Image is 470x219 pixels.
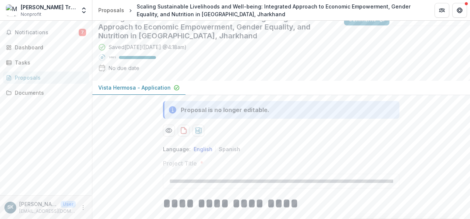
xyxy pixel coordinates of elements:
[219,146,240,152] button: Spanish
[21,3,76,11] div: [PERSON_NAME] Trust
[109,43,187,51] div: Saved [DATE] ( [DATE] @ 4:18am )
[19,208,76,215] p: [EMAIL_ADDRESS][DOMAIN_NAME]
[163,159,197,168] p: Project Title
[79,203,88,212] button: More
[3,87,89,99] a: Documents
[15,74,83,81] div: Proposals
[3,27,89,38] button: Notifications7
[7,205,13,210] div: Shelly J Kerketta
[98,14,332,40] h2: Scaling Sustainable Livelihoods and Well-being: Integrated Approach to Economic Empowerment, Gend...
[15,44,83,51] div: Dashboard
[109,64,139,72] div: No due date
[181,105,269,114] div: Proposal is no longer editable.
[61,201,76,208] p: User
[435,3,449,18] button: Partners
[79,3,89,18] button: Open entity switcher
[178,125,190,136] button: download-proposal
[3,72,89,84] a: Proposals
[98,84,171,91] p: Vista Hermosa - Application
[15,59,83,66] div: Tasks
[79,29,86,36] span: 7
[95,1,426,20] nav: breadcrumb
[21,11,41,18] span: Nonprofit
[19,200,58,208] p: [PERSON_NAME]
[15,89,83,97] div: Documents
[452,3,467,18] button: Get Help
[95,5,127,15] a: Proposals
[109,55,116,60] p: 100 %
[193,125,204,136] button: download-proposal
[137,3,423,18] div: Scaling Sustainable Livelihoods and Well-being: Integrated Approach to Economic Empowerment, Gend...
[163,145,191,153] p: Language:
[194,146,212,152] button: English
[98,6,124,14] div: Proposals
[163,125,175,136] button: Preview f2f8b8a2-df47-4243-9a60-1e5688f88885-0.pdf
[3,41,89,53] a: Dashboard
[6,4,18,16] img: Mlinda Charitable Trust
[3,56,89,69] a: Tasks
[15,29,79,36] span: Notifications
